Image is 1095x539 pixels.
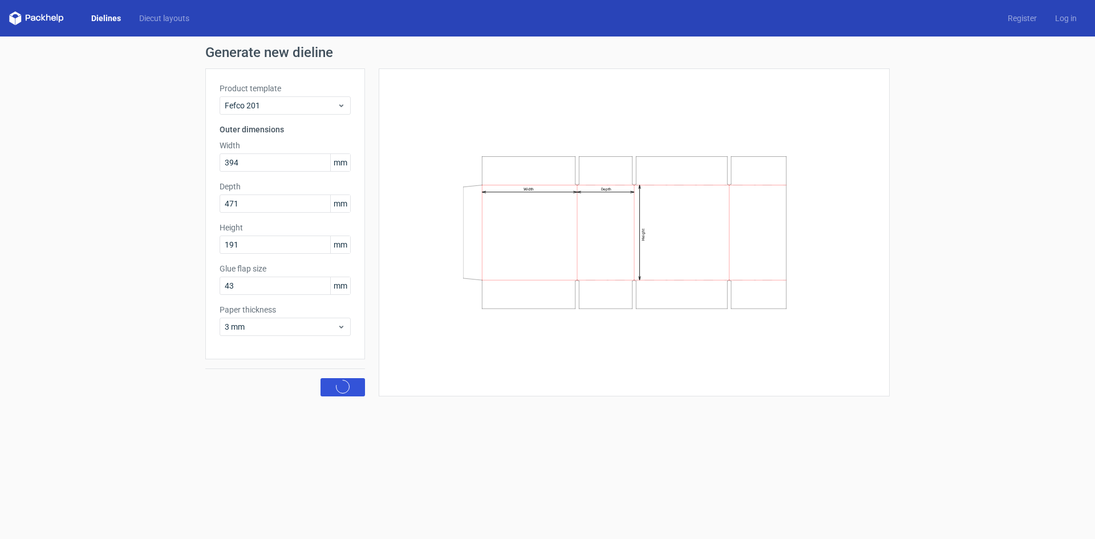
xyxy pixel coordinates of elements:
[524,187,534,192] text: Width
[220,140,351,151] label: Width
[220,83,351,94] label: Product template
[330,195,350,212] span: mm
[641,229,646,241] text: Height
[220,263,351,274] label: Glue flap size
[1046,13,1086,24] a: Log in
[330,154,350,171] span: mm
[225,100,337,111] span: Fefco 201
[130,13,198,24] a: Diecut layouts
[220,124,351,135] h3: Outer dimensions
[220,222,351,233] label: Height
[220,181,351,192] label: Depth
[601,187,611,192] text: Depth
[999,13,1046,24] a: Register
[330,277,350,294] span: mm
[220,304,351,315] label: Paper thickness
[225,321,337,333] span: 3 mm
[330,236,350,253] span: mm
[205,46,890,59] h1: Generate new dieline
[82,13,130,24] a: Dielines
